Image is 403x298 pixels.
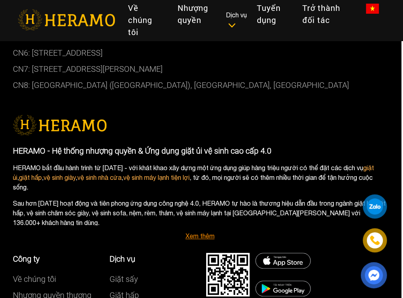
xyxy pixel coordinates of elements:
a: Giặt sấy [110,274,138,284]
p: Công ty [13,253,97,265]
img: subToggleIcon [227,21,236,29]
p: CN8: [GEOGRAPHIC_DATA] ([GEOGRAPHIC_DATA]), [GEOGRAPHIC_DATA], [GEOGRAPHIC_DATA] [13,77,387,93]
div: Dịch vụ [225,10,250,29]
p: HERAMO - Hệ thống nhượng quyền & Ứng dụng giặt ủi vệ sinh cao cấp 4.0 [13,145,387,157]
a: vệ sinh nhà cửa [77,174,122,181]
p: CN6: [STREET_ADDRESS] [13,45,387,61]
p: CN7: [STREET_ADDRESS][PERSON_NAME] [13,61,387,77]
p: HERAMO bắt đầu hành trình từ [DATE] - với khát khao xây dựng một ứng dụng giúp hàng triệu người c... [13,163,387,192]
img: DMCA.com Protection Status [255,253,311,269]
a: vệ sinh giày [43,174,76,181]
a: Về chúng tôi [13,274,56,284]
img: DMCA.com Protection Status [255,281,311,296]
p: Dịch vụ [110,253,194,265]
a: vệ sinh máy lạnh tiện lợi [123,174,190,181]
img: vn-flag.png [366,4,379,14]
img: DMCA.com Protection Status [206,253,250,296]
img: phone-icon [369,235,380,246]
img: heramo-logo.png [18,9,115,30]
a: giặt hấp [19,174,42,181]
img: logo [13,115,107,135]
a: Xem thêm [186,232,215,240]
p: Sau hơn [DATE] hoạt động và tiên phong ứng dụng công nghệ 4.0, HERAMO tự hào là thương hiệu dẫn đ... [13,198,387,227]
a: phone-icon [364,229,386,251]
